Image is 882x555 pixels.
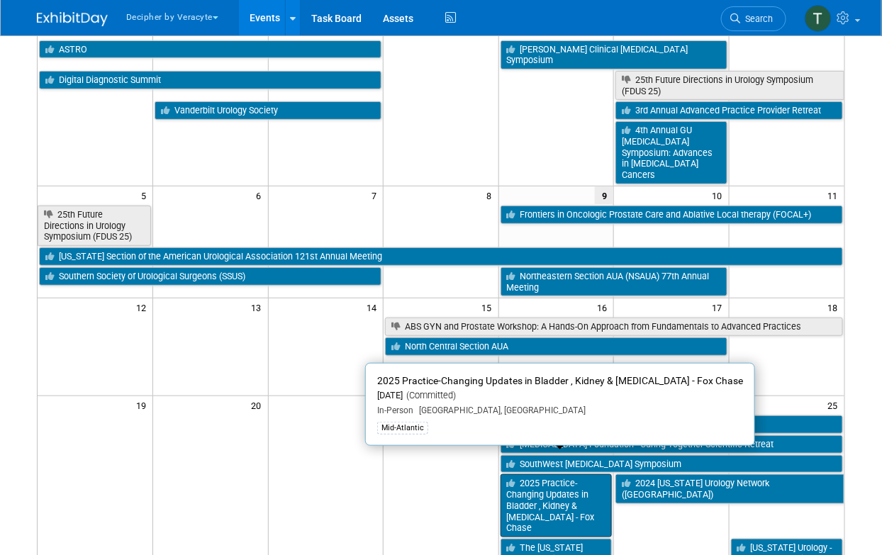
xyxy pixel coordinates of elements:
span: 14 [365,298,383,316]
a: SouthWest [MEDICAL_DATA] Symposium [501,455,843,473]
span: (Committed) [403,390,456,400]
span: 6 [255,186,268,204]
span: 25 [827,396,844,414]
span: 9 [595,186,613,204]
a: ABS GYN and Prostate Workshop: A Hands-On Approach from Fundamentals to Advanced Practices [385,318,843,336]
span: 7 [370,186,383,204]
img: Tony Alvarado [805,5,832,32]
span: 17 [711,298,729,316]
a: Southern Society of Urological Surgeons (SSUS) [39,267,381,286]
a: Frontiers in Oncologic Prostate Care and Ablative Local therapy (FOCAL+) [501,206,843,224]
span: 11 [827,186,844,204]
div: Mid-Atlantic [377,422,428,435]
img: ExhibitDay [37,12,108,26]
a: [PERSON_NAME] Clinical [MEDICAL_DATA] Symposium [501,40,727,69]
span: 2025 Practice-Changing Updates in Bladder , Kidney & [MEDICAL_DATA] - Fox Chase [377,375,743,386]
a: 4th Annual GU [MEDICAL_DATA] Symposium: Advances in [MEDICAL_DATA] Cancers [615,121,727,184]
span: 20 [250,396,268,414]
span: 10 [711,186,729,204]
span: 12 [135,298,152,316]
a: Vanderbilt Urology Society [155,101,381,120]
span: 8 [486,186,498,204]
a: Digital Diagnostic Summit [39,71,381,89]
a: 2025 Practice-Changing Updates in Bladder , Kidney & [MEDICAL_DATA] - Fox Chase [501,474,613,537]
span: 16 [596,298,613,316]
span: 19 [135,396,152,414]
a: North Central Section AUA [385,337,727,356]
a: 3rd Annual Advanced Practice Provider Retreat [615,101,843,120]
span: 13 [250,298,268,316]
a: [US_STATE] Section of the American Urological Association 121st Annual Meeting [39,247,843,266]
span: Search [740,13,773,24]
a: 25th Future Directions in Urology Symposium (FDUS 25) [38,206,151,246]
span: 18 [827,298,844,316]
a: Search [721,6,786,31]
span: 5 [140,186,152,204]
a: 25th Future Directions in Urology Symposium (FDUS 25) [615,71,844,100]
a: 2024 [US_STATE] Urology Network ([GEOGRAPHIC_DATA]) [615,474,844,503]
span: 15 [481,298,498,316]
span: [GEOGRAPHIC_DATA], [GEOGRAPHIC_DATA] [413,405,586,415]
a: ASTRO [39,40,381,59]
span: In-Person [377,405,413,415]
a: Northeastern Section AUA (NSAUA) 77th Annual Meeting [501,267,727,296]
div: [DATE] [377,390,743,402]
